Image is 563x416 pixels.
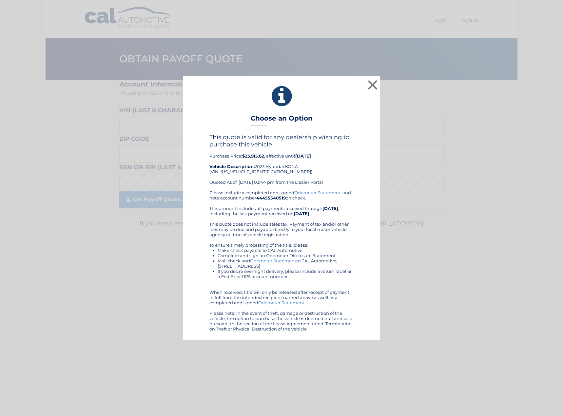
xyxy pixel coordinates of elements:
h3: Choose an Option [251,114,313,126]
b: [DATE] [322,206,338,211]
li: If you desire overnight delivery, please include a return label or a Fed Ex or UPS account number. [218,269,354,279]
b: [DATE] [294,211,309,216]
li: Mail check and to CAL Automotive, [STREET_ADDRESS] [218,258,354,269]
a: Odometer Statement [294,190,340,195]
h4: This quote is valid for any dealership wishing to purchase this vehicle [209,134,354,148]
b: [DATE] [295,153,311,159]
strong: Vehicle Description: [209,164,255,169]
li: Make check payable to CAL Automotive [218,248,354,253]
b: $23,915.62 [242,153,264,159]
div: Purchase Price: , effective until 2023 Hyundai KONA (VIN: [US_VEHICLE_IDENTIFICATION_NUMBER]) Quo... [209,134,354,190]
b: 44455540519 [256,195,286,200]
a: Odometer Statement [258,300,304,305]
div: Please include a completed and signed , and note account number on check. This amount includes al... [209,190,354,331]
li: Complete and sign an Odometer Disclosure Statement [218,253,354,258]
button: × [366,78,379,91]
a: Odometer Statement [250,258,296,263]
